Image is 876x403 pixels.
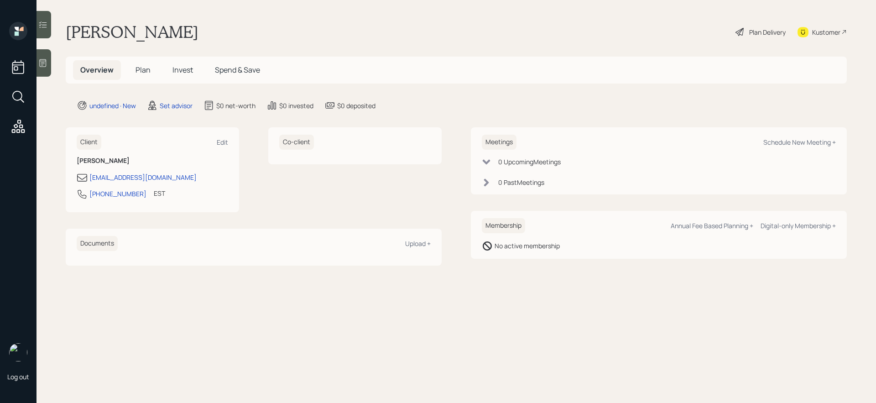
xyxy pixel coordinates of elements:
[217,138,228,147] div: Edit
[761,221,836,230] div: Digital-only Membership +
[812,27,840,37] div: Kustomer
[337,101,375,110] div: $0 deposited
[66,22,198,42] h1: [PERSON_NAME]
[216,101,255,110] div: $0 net-worth
[482,135,516,150] h6: Meetings
[77,157,228,165] h6: [PERSON_NAME]
[7,372,29,381] div: Log out
[279,135,314,150] h6: Co-client
[482,218,525,233] h6: Membership
[89,173,197,182] div: [EMAIL_ADDRESS][DOMAIN_NAME]
[749,27,786,37] div: Plan Delivery
[160,101,193,110] div: Set advisor
[89,101,136,110] div: undefined · New
[154,188,165,198] div: EST
[215,65,260,75] span: Spend & Save
[136,65,151,75] span: Plan
[279,101,313,110] div: $0 invested
[498,157,561,167] div: 0 Upcoming Meeting s
[405,239,431,248] div: Upload +
[671,221,753,230] div: Annual Fee Based Planning +
[80,65,114,75] span: Overview
[498,178,544,187] div: 0 Past Meeting s
[89,189,146,199] div: [PHONE_NUMBER]
[763,138,836,147] div: Schedule New Meeting +
[9,343,27,361] img: retirable_logo.png
[172,65,193,75] span: Invest
[495,241,560,251] div: No active membership
[77,135,101,150] h6: Client
[77,236,118,251] h6: Documents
